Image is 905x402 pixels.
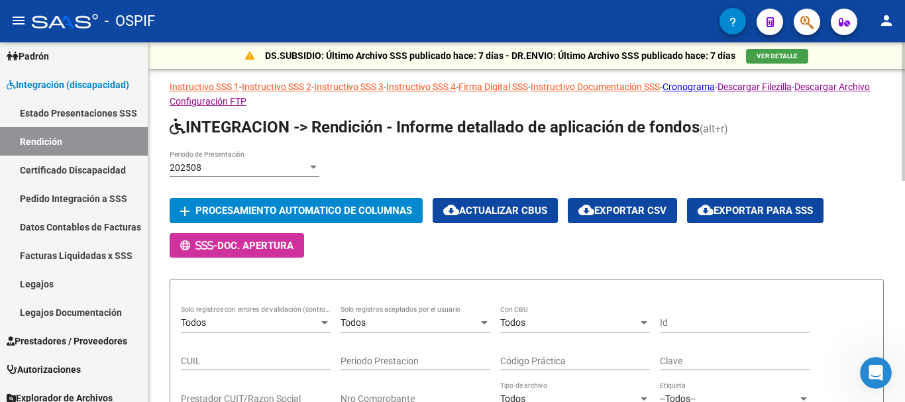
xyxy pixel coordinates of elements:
a: Instructivo SSS 4 [386,81,456,92]
span: Todos [500,317,525,328]
button: Procesamiento automatico de columnas [170,198,423,223]
button: -Doc. Apertura [170,233,304,258]
a: Instructivo SSS 1 [170,81,239,92]
mat-icon: cloud_download [578,202,594,218]
span: 202508 [170,162,201,173]
span: Todos [341,317,366,328]
span: Autorizaciones [7,362,81,377]
span: (alt+r) [700,123,728,135]
button: Actualizar CBUs [433,198,558,223]
span: Exportar para SSS [698,205,813,217]
mat-icon: add [177,203,193,219]
span: VER DETALLE [757,52,798,60]
button: Exportar para SSS [687,198,824,223]
span: Actualizar CBUs [443,205,547,217]
mat-icon: person [878,13,894,28]
a: Cronograma [663,81,715,92]
span: Procesamiento automatico de columnas [195,205,412,217]
a: Instructivo Documentación SSS [531,81,660,92]
button: VER DETALLE [746,49,808,64]
span: Integración (discapacidad) [7,77,129,92]
mat-icon: cloud_download [443,202,459,218]
span: Exportar CSV [578,205,666,217]
span: - OSPIF [105,7,155,36]
button: Exportar CSV [568,198,677,223]
span: - [180,240,217,252]
span: INTEGRACION -> Rendición - Informe detallado de aplicación de fondos [170,118,700,136]
span: Doc. Apertura [217,240,293,252]
span: Todos [181,317,206,328]
iframe: Intercom live chat [860,357,892,389]
a: Firma Digital SSS [458,81,528,92]
span: Padrón [7,49,49,64]
p: DS.SUBSIDIO: Último Archivo SSS publicado hace: 7 días - DR.ENVIO: Último Archivo SSS publicado h... [265,48,735,63]
a: Instructivo SSS 2 [242,81,311,92]
a: Descargar Filezilla [718,81,792,92]
mat-icon: cloud_download [698,202,714,218]
p: - - - - - - - - [170,79,884,109]
a: Instructivo SSS 3 [314,81,384,92]
mat-icon: menu [11,13,27,28]
span: Prestadores / Proveedores [7,334,127,348]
